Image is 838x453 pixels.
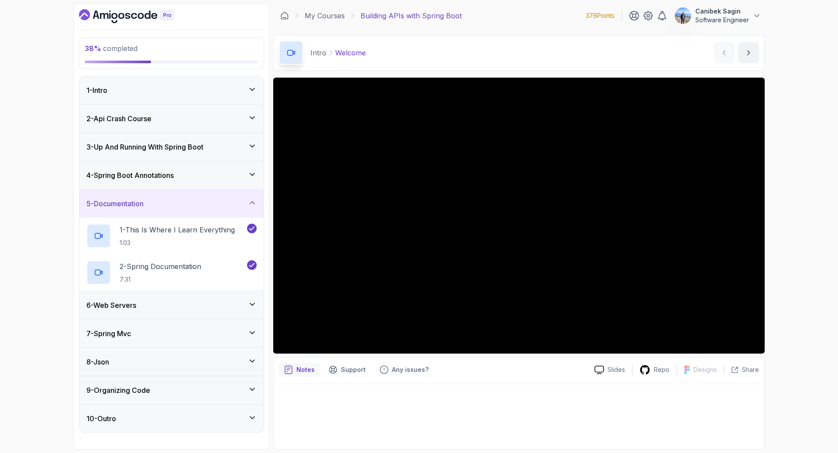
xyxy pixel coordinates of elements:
a: Dashboard [79,9,194,23]
h3: 10 - Outro [86,413,116,424]
button: 3-Up And Running With Spring Boot [79,133,264,161]
button: 2-Spring Documentation7:31 [86,260,257,285]
p: Slides [608,365,625,374]
p: Software Engineer [695,16,749,24]
h3: 7 - Spring Mvc [86,328,131,339]
button: 10-Outro [79,405,264,433]
button: 7-Spring Mvc [79,320,264,347]
p: 2 - Spring Documentation [120,261,201,272]
span: completed [85,44,137,53]
h3: 9 - Organizing Code [86,385,150,395]
img: user profile image [675,7,691,24]
p: Notes [296,365,315,374]
h3: 5 - Documentation [86,198,144,209]
h3: 2 - Api Crash Course [86,113,151,124]
p: Designs [694,365,717,374]
button: Feedback button [374,363,434,377]
button: previous content [714,42,735,63]
button: 6-Web Servers [79,291,264,319]
button: notes button [279,363,320,377]
button: Share [724,365,759,374]
p: Repo [654,365,670,374]
button: Support button [323,363,371,377]
a: Repo [632,364,677,375]
button: 8-Json [79,348,264,376]
h3: 4 - Spring Boot Annotations [86,170,174,181]
button: 4-Spring Boot Annotations [79,161,264,189]
p: 7:31 [120,275,201,284]
p: Support [341,365,366,374]
p: 376 Points [586,11,615,20]
p: Any issues? [392,365,429,374]
p: 1:03 [120,238,235,247]
button: 1-Intro [79,76,264,104]
p: Building APIs with Spring Boot [361,10,462,21]
button: user profile imageCanibek SaginSoftware Engineer [674,7,761,24]
span: 38 % [85,44,101,53]
p: 1 - This Is Where I Learn Everything [120,225,235,235]
h3: 1 - Intro [86,85,107,95]
button: 5-Documentation [79,190,264,218]
p: Intro [310,48,326,58]
button: 2-Api Crash Course [79,105,264,133]
h3: 6 - Web Servers [86,300,136,310]
p: Share [742,365,759,374]
a: My Courses [305,10,345,21]
a: Slides [587,365,632,375]
p: Welcome [335,48,366,58]
a: Dashboard [280,11,289,20]
h3: 3 - Up And Running With Spring Boot [86,142,203,152]
iframe: 1 - Hi [273,78,765,354]
button: 9-Organizing Code [79,376,264,404]
p: Canibek Sagin [695,7,749,16]
h3: 8 - Json [86,357,109,367]
button: 1-This Is Where I Learn Everything1:03 [86,224,257,248]
button: next content [738,42,759,63]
